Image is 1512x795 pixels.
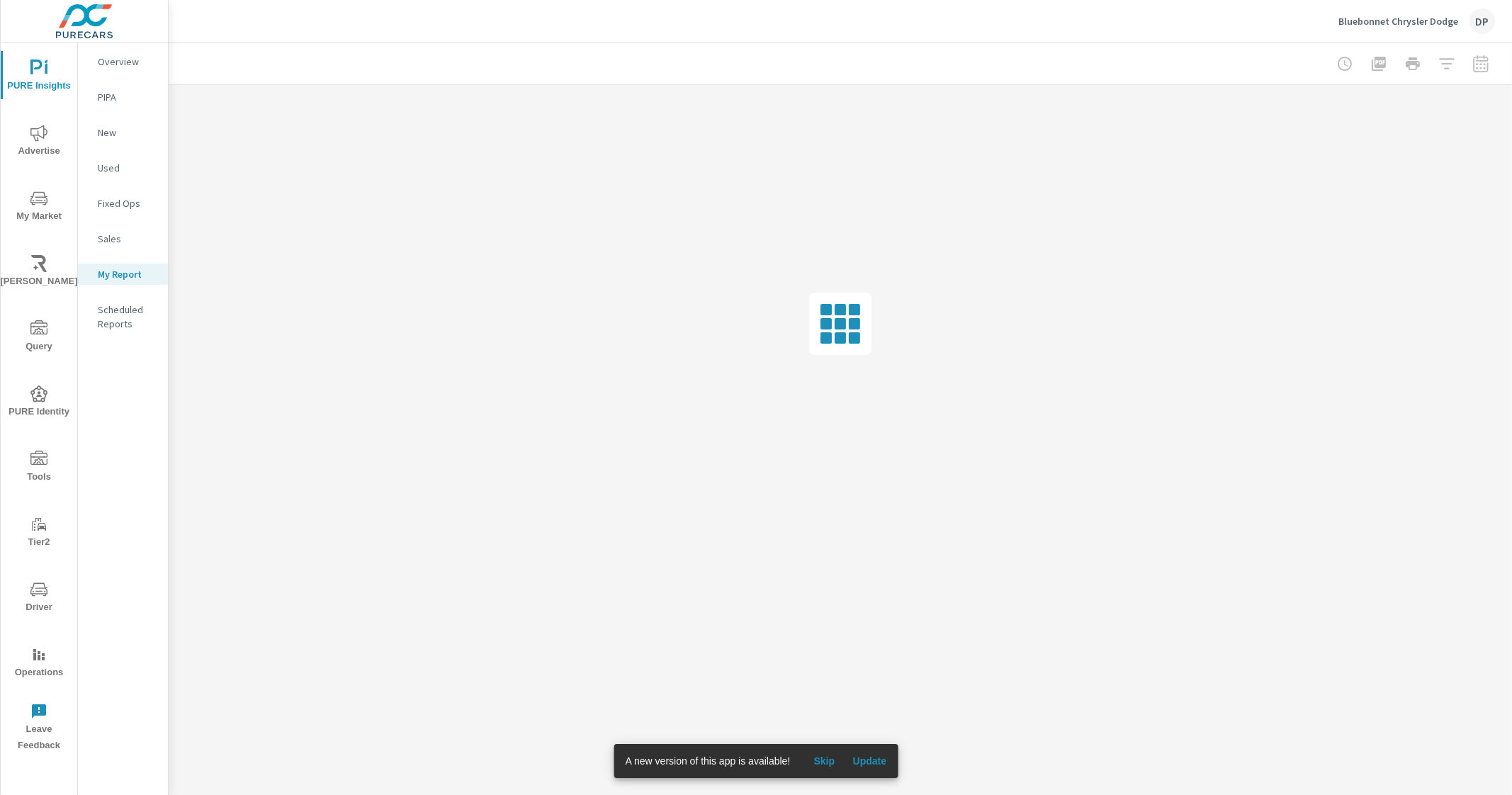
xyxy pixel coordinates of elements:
[801,750,847,772] button: Skip
[847,750,892,772] button: Update
[5,581,73,616] span: Driver
[98,90,157,104] p: PIPA
[78,122,168,143] div: New
[98,161,157,175] p: Used
[626,755,791,767] span: A new version of this app is available!
[78,264,168,285] div: My Report
[78,157,168,179] div: Used
[1,43,77,760] div: nav menu
[98,55,157,69] p: Overview
[5,125,73,159] span: Advertise
[98,303,157,331] p: Scheduled Reports
[98,232,157,246] p: Sales
[5,646,73,681] span: Operations
[98,196,157,210] p: Fixed Ops
[5,255,73,290] span: [PERSON_NAME]
[5,451,73,485] span: Tools
[5,320,73,355] span: Query
[5,703,73,754] span: Leave Feedback
[852,755,886,767] span: Update
[78,228,168,249] div: Sales
[78,193,168,214] div: Fixed Ops
[98,125,157,140] p: New
[98,267,157,281] p: My Report
[78,86,168,108] div: PIPA
[5,60,73,94] span: PURE Insights
[5,190,73,225] span: My Market
[1338,15,1458,28] p: Bluebonnet Chrysler Dodge
[5,385,73,420] span: PURE Identity
[78,299,168,334] div: Scheduled Reports
[5,516,73,551] span: Tier2
[807,755,841,767] span: Skip
[1469,9,1495,34] div: DP
[78,51,168,72] div: Overview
